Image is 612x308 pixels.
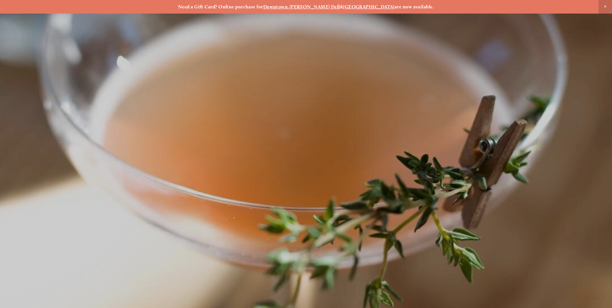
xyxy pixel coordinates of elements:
[289,4,340,10] a: [PERSON_NAME] Dell
[395,4,434,10] strong: are now available.
[288,4,289,10] strong: ,
[343,4,395,10] a: [GEOGRAPHIC_DATA]
[178,4,263,10] strong: Need a Gift Card? Online purchase for
[340,4,343,10] strong: &
[263,4,288,10] a: Downtown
